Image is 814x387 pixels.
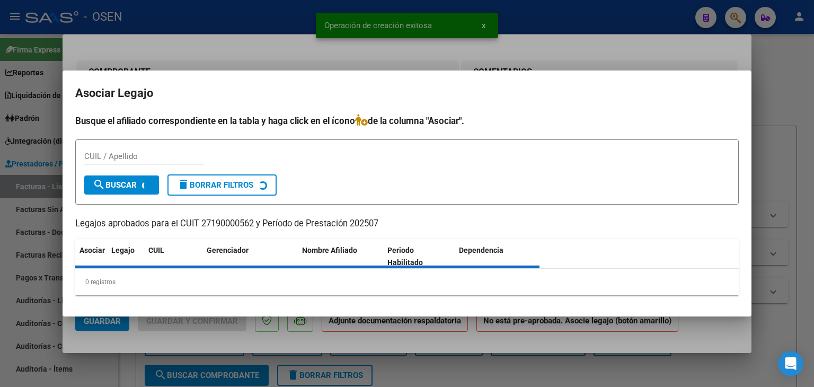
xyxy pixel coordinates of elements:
[298,239,383,274] datatable-header-cell: Nombre Afiliado
[75,239,107,274] datatable-header-cell: Asociar
[207,246,249,254] span: Gerenciador
[75,114,739,128] h4: Busque el afiliado correspondiente en la tabla y haga click en el ícono de la columna "Asociar".
[455,239,540,274] datatable-header-cell: Dependencia
[111,246,135,254] span: Legajo
[459,246,503,254] span: Dependencia
[383,239,455,274] datatable-header-cell: Periodo Habilitado
[144,239,202,274] datatable-header-cell: CUIL
[75,217,739,231] p: Legajos aprobados para el CUIT 27190000562 y Período de Prestación 202507
[778,351,803,376] div: Open Intercom Messenger
[177,180,253,190] span: Borrar Filtros
[79,246,105,254] span: Asociar
[202,239,298,274] datatable-header-cell: Gerenciador
[167,174,277,196] button: Borrar Filtros
[75,83,739,103] h2: Asociar Legajo
[93,180,137,190] span: Buscar
[107,239,144,274] datatable-header-cell: Legajo
[177,178,190,191] mat-icon: delete
[75,269,739,295] div: 0 registros
[302,246,357,254] span: Nombre Afiliado
[387,246,423,267] span: Periodo Habilitado
[84,175,159,195] button: Buscar
[148,246,164,254] span: CUIL
[93,178,105,191] mat-icon: search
